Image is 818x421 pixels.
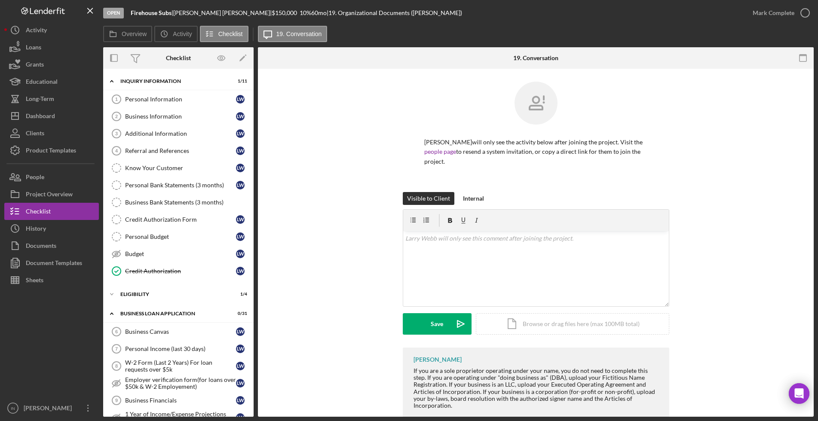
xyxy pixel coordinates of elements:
div: Business Information [125,113,236,120]
div: Long-Term [26,90,54,110]
div: Additional Information [125,130,236,137]
div: Internal [463,192,484,205]
div: Personal Income (last 30 days) [125,345,236,352]
button: Product Templates [4,142,99,159]
tspan: 2 [115,114,118,119]
div: L W [236,379,245,387]
tspan: 9 [115,398,118,403]
span: $150,000 [272,9,297,16]
div: Referral and References [125,147,236,154]
div: Know Your Customer [125,165,236,171]
div: 19. Conversation [513,55,558,61]
tspan: 8 [115,363,118,369]
button: Project Overview [4,186,99,203]
a: Employer verification form(for loans over $50k & W-2 Employement)LW [107,375,249,392]
div: 0 / 31 [232,311,247,316]
a: 9Business FinancialsLW [107,392,249,409]
div: Project Overview [26,186,73,205]
a: 6Business CanvasLW [107,323,249,340]
tspan: 7 [115,346,118,351]
a: people page [424,148,456,155]
div: BUSINESS LOAN APPLICATION [120,311,226,316]
div: L W [236,181,245,189]
a: History [4,220,99,237]
a: 3Additional InformationLW [107,125,249,142]
button: Overview [103,26,152,42]
button: Sheets [4,272,99,289]
div: Mark Complete [753,4,794,21]
div: Documents [26,237,56,256]
div: 10 % [300,9,311,16]
div: L W [236,112,245,121]
a: Business Bank Statements (3 months) [107,194,249,211]
a: Credit Authorization FormLW [107,211,249,228]
div: L W [236,129,245,138]
label: Overview [122,31,147,37]
div: Loans [26,39,41,58]
div: Open [103,8,124,18]
button: Visible to Client [403,192,454,205]
button: IN[PERSON_NAME] [4,400,99,417]
tspan: 3 [115,131,118,136]
div: Grants [26,56,44,75]
div: L W [236,95,245,104]
label: 19. Conversation [276,31,322,37]
b: Firehouse Subs [131,9,172,16]
div: Clients [26,125,44,144]
div: Visible to Client [407,192,450,205]
label: Checklist [218,31,243,37]
div: Activity [26,21,47,41]
div: L W [236,345,245,353]
div: L W [236,396,245,405]
button: Grants [4,56,99,73]
button: Internal [459,192,488,205]
div: Business Financials [125,397,236,404]
div: Personal Budget [125,233,236,240]
a: Personal BudgetLW [107,228,249,245]
div: Educational [26,73,58,92]
div: | 19. Organizational Documents ([PERSON_NAME]) [327,9,462,16]
div: Personal Bank Statements (3 months) [125,182,236,189]
div: L W [236,232,245,241]
tspan: 4 [115,148,118,153]
div: History [26,220,46,239]
div: L W [236,215,245,224]
button: Loans [4,39,99,56]
div: [PERSON_NAME] [414,356,462,363]
div: Business Canvas [125,328,236,335]
button: Activity [4,21,99,39]
div: [PERSON_NAME] [21,400,77,419]
div: L W [236,267,245,275]
button: People [4,168,99,186]
button: Clients [4,125,99,142]
button: Activity [154,26,197,42]
button: Document Templates [4,254,99,272]
button: Educational [4,73,99,90]
div: L W [236,327,245,336]
a: Credit AuthorizationLW [107,262,249,280]
button: Checklist [4,203,99,220]
button: Checklist [200,26,248,42]
a: Personal Bank Statements (3 months)LW [107,177,249,194]
tspan: 6 [115,329,118,334]
button: Dashboard [4,107,99,125]
button: Documents [4,237,99,254]
div: | [131,9,173,16]
div: L W [236,164,245,172]
a: 1Personal InformationLW [107,91,249,108]
div: Sheets [26,272,43,291]
div: 1 / 11 [232,79,247,84]
div: Employer verification form(for loans over $50k & W-2 Employement) [125,376,236,390]
text: IN [11,406,15,411]
button: Long-Term [4,90,99,107]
